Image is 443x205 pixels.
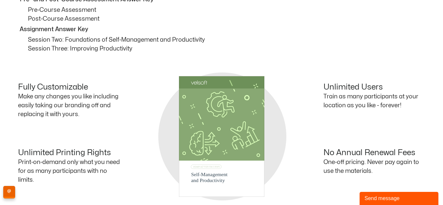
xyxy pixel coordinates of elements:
[18,158,120,184] p: Print-on-demand only what you need for as many participants with no limits.
[360,191,440,205] iframe: chat widget
[18,148,120,158] h4: Unlimited Printing Rights
[18,83,120,92] h4: Fully Customizable
[323,83,425,92] h4: Unlimited Users
[28,14,425,23] p: Post-Course Assessment
[18,92,120,119] p: Make any changes you like including easily taking our branding off and replacing it with yours.
[28,6,425,14] p: Pre-Course Assessment
[20,25,424,34] p: Assignment Answer Key
[323,148,425,158] h4: No Annual Renewal Fees
[28,35,425,44] p: Session Two: Foundations of Self-Management and Productivity
[3,186,15,198] div: @
[179,76,264,197] img: s2744-4.svg
[323,158,425,175] p: One-off pricing. Never pay again to use the materials.
[28,44,425,53] p: Session Three: Improving Productivity
[323,92,425,110] p: Train as many participants at your location as you like - forever!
